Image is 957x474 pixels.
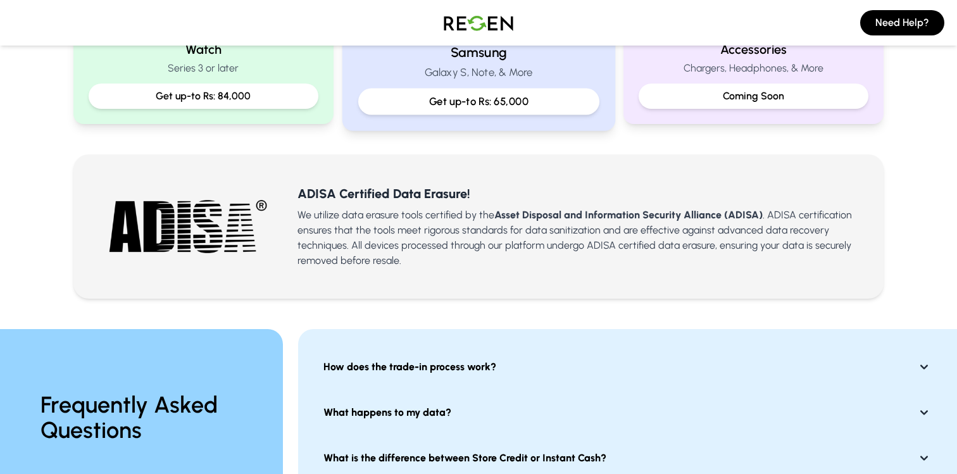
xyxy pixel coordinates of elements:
p: Galaxy S, Note, & More [358,65,599,80]
p: We utilize data erasure tools certified by the . ADISA certification ensures that the tools meet ... [297,208,863,268]
button: How does the trade-in process work? [313,349,942,385]
p: Get up-to Rs: 84,000 [99,89,308,104]
strong: What happens to my data? [323,405,451,420]
img: Logo [434,5,523,41]
strong: How does the trade-in process work? [323,359,496,375]
button: Need Help? [860,10,944,35]
strong: What is the difference between Store Credit or Instant Cash? [323,451,606,466]
p: Chargers, Headphones, & More [639,61,868,76]
b: Asset Disposal and Information Security Alliance (ADISA) [494,209,763,221]
button: What happens to my data? [313,395,942,430]
p: Get up-to Rs: 65,000 [368,94,588,109]
img: ADISA Certified [109,197,267,256]
p: Coming Soon [649,89,858,104]
h2: Accessories [639,41,868,58]
h2: Watch [89,41,318,58]
p: Series 3 or later [89,61,318,76]
h2: Samsung [358,43,599,61]
h4: Frequently Asked Questions [15,392,268,443]
h3: ADISA Certified Data Erasure! [297,185,863,203]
